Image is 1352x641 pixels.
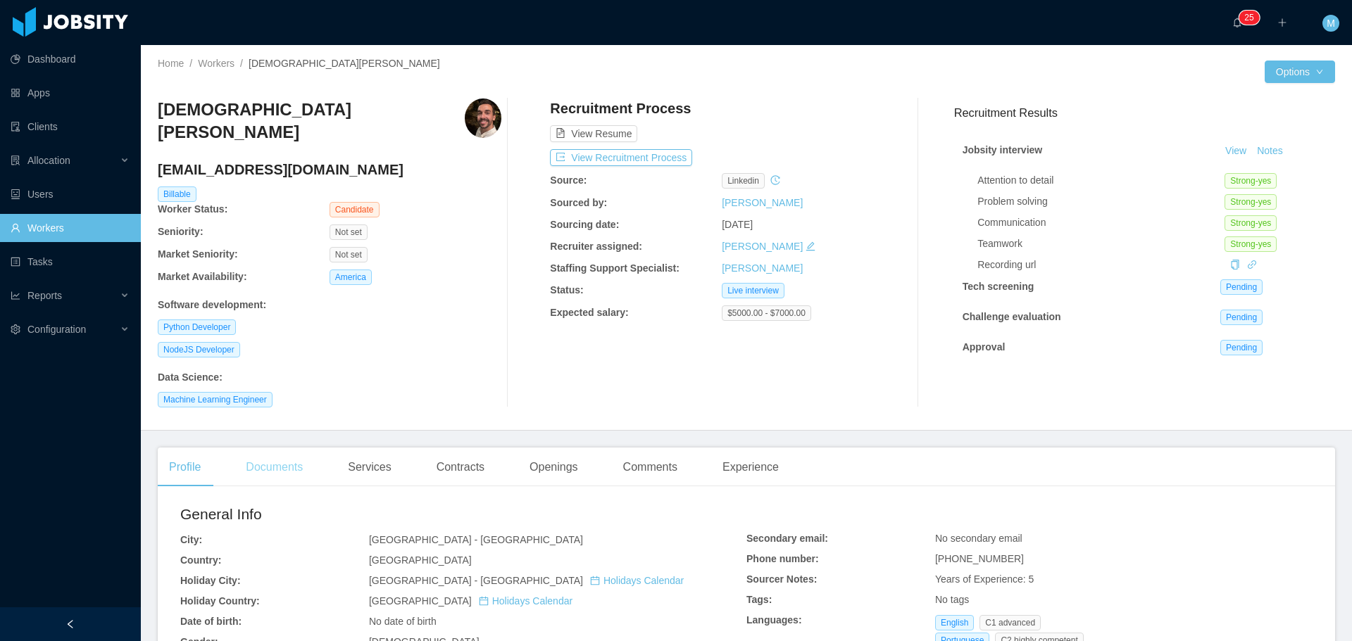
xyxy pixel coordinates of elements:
[198,58,234,69] a: Workers
[158,372,223,383] b: Data Science :
[746,594,772,605] b: Tags:
[234,448,314,487] div: Documents
[180,554,221,566] b: Country:
[518,448,589,487] div: Openings
[11,113,130,141] a: icon: auditClients
[158,186,196,202] span: Billable
[158,342,240,357] span: NodeJS Developer
[935,553,1024,564] span: [PHONE_NUMBER]
[1230,260,1240,269] i: icon: copy
[550,128,637,139] a: icon: file-textView Resume
[27,324,86,335] span: Configuration
[722,262,803,274] a: [PERSON_NAME]
[11,180,130,208] a: icon: robotUsers
[330,247,368,262] span: Not set
[158,58,184,69] a: Home
[330,202,380,217] span: Candidate
[369,595,572,607] span: [GEOGRAPHIC_DATA]
[722,305,811,321] span: $5000.00 - $7000.00
[1327,15,1335,32] span: M
[11,214,130,242] a: icon: userWorkers
[1220,145,1251,156] a: View
[711,448,790,487] div: Experience
[1225,236,1277,252] span: Strong-yes
[11,45,130,73] a: icon: pie-chartDashboard
[158,299,266,310] b: Software development :
[550,125,637,142] button: icon: file-textView Resume
[158,319,236,335] span: Python Developer
[612,448,689,487] div: Comments
[1225,215,1277,231] span: Strong-yes
[550,197,607,208] b: Sourced by:
[369,575,684,586] span: [GEOGRAPHIC_DATA] - [GEOGRAPHIC_DATA]
[330,224,368,240] span: Not set
[1277,18,1287,27] i: icon: plus
[979,615,1041,630] span: C1 advanced
[27,155,70,166] span: Allocation
[158,203,227,215] b: Worker Status:
[963,311,1061,322] strong: Challenge evaluation
[963,144,1043,156] strong: Jobsity interview
[249,58,440,69] span: [DEMOGRAPHIC_DATA][PERSON_NAME]
[590,575,684,586] a: icon: calendarHolidays Calendar
[977,173,1225,188] div: Attention to detail
[746,533,828,544] b: Secondary email:
[550,219,619,230] b: Sourcing date:
[11,79,130,107] a: icon: appstoreApps
[746,614,802,626] b: Languages:
[1220,340,1263,355] span: Pending
[722,219,753,230] span: [DATE]
[479,595,572,607] a: icon: calendarHolidays Calendar
[180,616,242,627] b: Date of birth:
[1244,11,1249,25] p: 2
[935,573,1034,585] span: Years of Experience: 5
[550,174,587,186] b: Source:
[977,258,1225,272] div: Recording url
[770,175,780,185] i: icon: history
[158,226,204,237] b: Seniority:
[1232,18,1242,27] i: icon: bell
[977,236,1225,251] div: Teamwork
[550,262,680,274] b: Staffing Support Specialist:
[977,194,1225,209] div: Problem solving
[425,448,496,487] div: Contracts
[1230,258,1240,272] div: Copy
[963,341,1006,353] strong: Approval
[1220,310,1263,325] span: Pending
[722,197,803,208] a: [PERSON_NAME]
[1225,173,1277,189] span: Strong-yes
[11,156,20,165] i: icon: solution
[189,58,192,69] span: /
[479,596,489,606] i: icon: calendar
[722,173,765,189] span: linkedin
[1239,11,1259,25] sup: 25
[935,592,1313,607] div: No tags
[1225,194,1277,210] span: Strong-yes
[369,554,472,566] span: [GEOGRAPHIC_DATA]
[158,248,238,260] b: Market Seniority:
[1220,279,1263,295] span: Pending
[465,99,501,138] img: f9aeab49-2817-43c3-a3bf-18c9ddafe53b_68dd208dbacec-400w.png
[1265,61,1335,83] button: Optionsicon: down
[935,533,1022,544] span: No secondary email
[746,553,819,564] b: Phone number:
[550,149,692,166] button: icon: exportView Recruitment Process
[550,152,692,163] a: icon: exportView Recruitment Process
[963,281,1034,292] strong: Tech screening
[1249,11,1254,25] p: 5
[722,241,803,252] a: [PERSON_NAME]
[11,324,20,334] i: icon: setting
[11,248,130,276] a: icon: profileTasks
[550,307,628,318] b: Expected salary:
[180,534,202,545] b: City:
[158,448,212,487] div: Profile
[954,104,1335,122] h3: Recruitment Results
[746,573,817,585] b: Sourcer Notes:
[158,160,501,179] h4: [EMAIL_ADDRESS][DOMAIN_NAME]
[722,283,784,298] span: Live interview
[1247,259,1257,270] a: icon: link
[550,241,642,252] b: Recruiter assigned:
[590,576,600,585] i: icon: calendar
[158,271,247,282] b: Market Availability:
[1247,260,1257,269] i: icon: link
